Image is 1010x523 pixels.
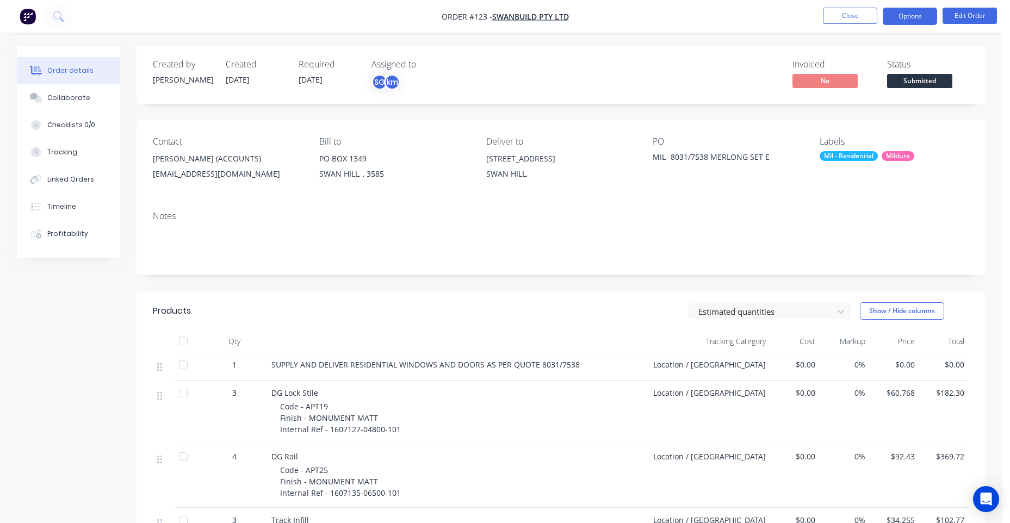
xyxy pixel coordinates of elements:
div: SWAN HILL, , 3585 [319,166,468,182]
div: Products [153,304,191,317]
div: Tracking Category [648,331,770,352]
span: Code - APT19 Finish - MONUMENT MATT Internal Ref - 1607127-04800-101 [280,401,401,434]
span: No [792,74,858,88]
span: 1 [232,359,237,370]
button: SGkm [371,74,400,90]
div: MIL- 8031/7538 MERLONG SET E [653,151,789,166]
div: Mil - Residential [820,151,878,161]
button: Linked Orders [17,166,120,193]
div: Profitability [47,229,88,239]
span: DG Lock Stile [271,388,318,398]
span: $60.768 [874,387,915,399]
span: 0% [824,387,865,399]
button: Checklists 0/0 [17,111,120,139]
a: SWANBUILD PTY LTD [492,11,569,22]
img: Factory [20,8,36,24]
button: Show / Hide columns [860,302,944,320]
div: PO BOX 1349SWAN HILL, , 3585 [319,151,468,186]
span: Order #123 - [442,11,492,22]
div: Collaborate [47,93,90,103]
span: 4 [232,451,237,462]
div: PO BOX 1349 [319,151,468,166]
span: $92.43 [874,451,915,462]
button: Profitability [17,220,120,247]
div: Cost [770,331,820,352]
div: Total [919,331,969,352]
div: [EMAIL_ADDRESS][DOMAIN_NAME] [153,166,302,182]
span: 0% [824,359,865,370]
div: Tracking [47,147,77,157]
span: SUPPLY AND DELIVER RESIDENTIAL WINDOWS AND DOORS AS PER QUOTE 8031/7538 [271,359,580,370]
div: Created [226,59,286,70]
div: Deliver to [486,136,635,147]
button: Tracking [17,139,120,166]
div: Mildura [882,151,914,161]
div: Location / [GEOGRAPHIC_DATA] [648,444,770,508]
div: Checklists 0/0 [47,120,95,130]
div: Qty [202,331,267,352]
div: Status [887,59,969,70]
div: Notes [153,211,969,221]
button: Order details [17,57,120,84]
span: [DATE] [226,74,250,85]
div: Order details [47,66,94,76]
div: Bill to [319,136,468,147]
div: Assigned to [371,59,480,70]
div: SG [371,74,388,90]
span: $0.00 [774,387,815,399]
div: Timeline [47,202,76,211]
div: PO [653,136,802,147]
div: Contact [153,136,302,147]
span: Submitted [887,74,952,88]
button: Submitted [887,74,952,90]
div: Location / [GEOGRAPHIC_DATA] [648,381,770,444]
div: Open Intercom Messenger [973,486,999,512]
button: Options [883,8,937,25]
span: Code - APT25 Finish - MONUMENT MATT Internal Ref - 1607135-06500-101 [280,465,401,498]
div: Invoiced [792,59,874,70]
span: [DATE] [299,74,323,85]
div: Linked Orders [47,175,94,184]
button: Edit Order [943,8,997,24]
div: [PERSON_NAME] [153,74,213,85]
span: 3 [232,387,237,399]
div: [STREET_ADDRESS]SWAN HILL, [486,151,635,186]
div: Created by [153,59,213,70]
span: $0.00 [774,359,815,370]
div: Markup [820,331,869,352]
span: $0.00 [924,359,964,370]
span: 0% [824,451,865,462]
span: $0.00 [874,359,915,370]
button: Close [823,8,877,24]
div: Required [299,59,358,70]
div: SWAN HILL, [486,166,635,182]
button: Timeline [17,193,120,220]
div: [STREET_ADDRESS] [486,151,635,166]
div: [PERSON_NAME] (ACCOUNTS)[EMAIL_ADDRESS][DOMAIN_NAME] [153,151,302,186]
div: [PERSON_NAME] (ACCOUNTS) [153,151,302,166]
span: $369.72 [924,451,964,462]
span: $0.00 [774,451,815,462]
div: km [384,74,400,90]
button: Collaborate [17,84,120,111]
div: Labels [820,136,969,147]
span: $182.30 [924,387,964,399]
div: Price [870,331,919,352]
div: Location / [GEOGRAPHIC_DATA] [648,352,770,381]
span: DG Rail [271,451,298,462]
